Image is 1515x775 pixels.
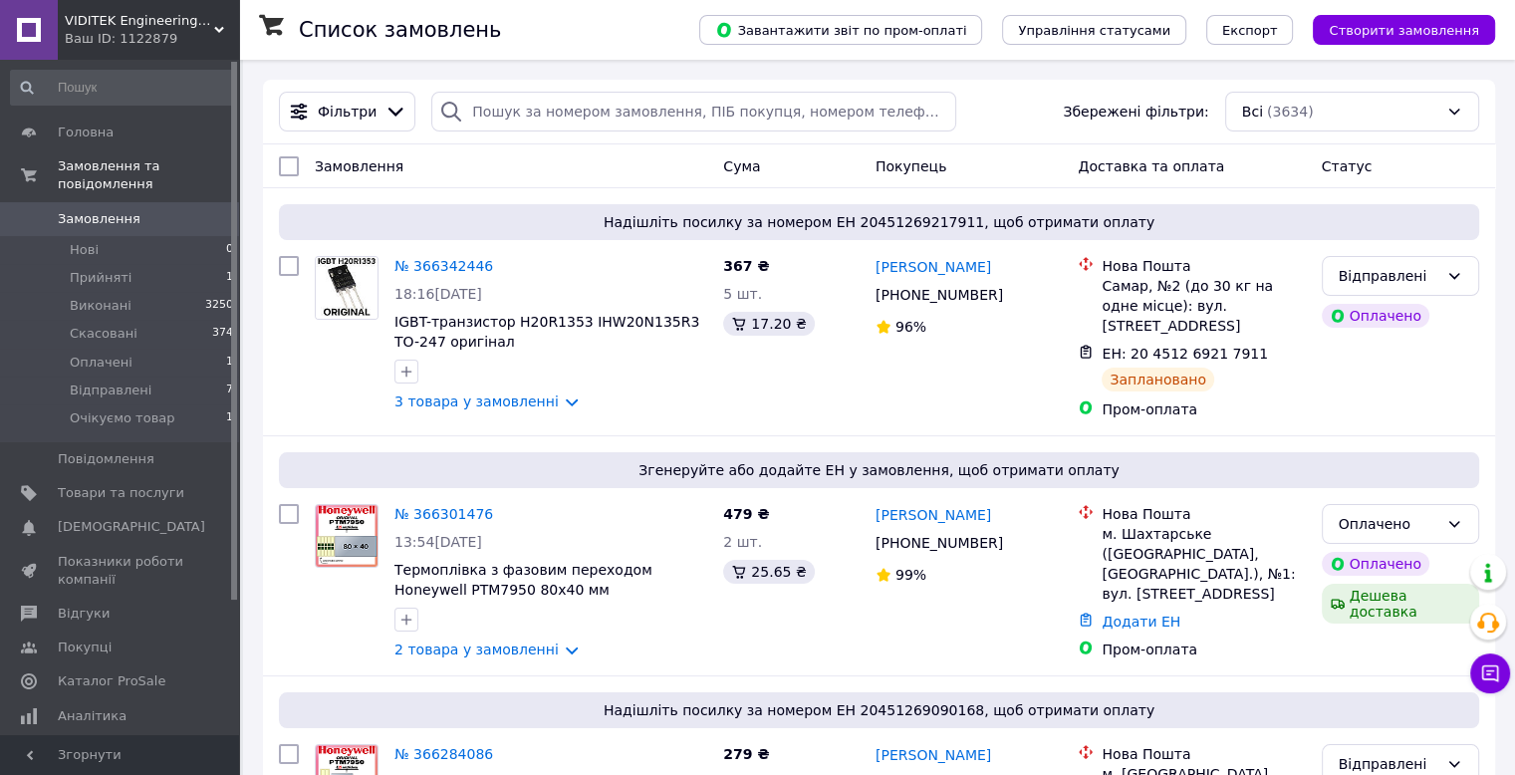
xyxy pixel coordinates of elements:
[65,30,239,48] div: Ваш ID: 1122879
[872,529,1007,557] div: [PHONE_NUMBER]
[394,642,559,657] a: 2 товара у замовленні
[1102,614,1180,630] a: Додати ЕН
[70,269,131,287] span: Прийняті
[723,286,762,302] span: 5 шт.
[394,746,493,762] a: № 366284086
[394,393,559,409] a: 3 товара у замовленні
[315,256,379,320] a: Фото товару
[723,506,769,522] span: 479 ₴
[876,505,991,525] a: [PERSON_NAME]
[1102,399,1305,419] div: Пром-оплата
[70,409,175,427] span: Очікуємо товар
[394,286,482,302] span: 18:16[DATE]
[58,672,165,690] span: Каталог ProSale
[58,210,140,228] span: Замовлення
[58,157,239,193] span: Замовлення та повідомлення
[226,241,233,259] span: 0
[1102,744,1305,764] div: Нова Пошта
[58,639,112,656] span: Покупці
[65,12,214,30] span: VIDITEK Engineering Group
[394,258,493,274] a: № 366342446
[1339,513,1438,535] div: Оплачено
[70,297,131,315] span: Виконані
[287,700,1471,720] span: Надішліть посилку за номером ЕН 20451269090168, щоб отримати оплату
[1206,15,1294,45] button: Експорт
[723,158,760,174] span: Cума
[58,124,114,141] span: Головна
[1102,368,1214,391] div: Заплановано
[431,92,956,131] input: Пошук за номером замовлення, ПІБ покупця, номером телефону, Email, номером накладної
[226,354,233,372] span: 1
[394,562,652,598] a: Термоплівка з фазовим переходом Honeywell PTM7950 80x40 мм
[10,70,235,106] input: Пошук
[1222,23,1278,38] span: Експорт
[394,314,699,350] a: IGBT-транзистор H20R1353 IHW20N135R3 TO-247 оригінал
[394,534,482,550] span: 13:54[DATE]
[723,560,814,584] div: 25.65 ₴
[318,102,377,122] span: Фільтри
[58,707,126,725] span: Аналітика
[316,505,378,567] img: Фото товару
[1102,504,1305,524] div: Нова Пошта
[226,409,233,427] span: 1
[70,241,99,259] span: Нові
[1102,346,1268,362] span: ЕН: 20 4512 6921 7911
[315,158,403,174] span: Замовлення
[1322,584,1479,624] div: Дешева доставка
[287,212,1471,232] span: Надішліть посилку за номером ЕН 20451269217911, щоб отримати оплату
[58,605,110,623] span: Відгуки
[872,281,1007,309] div: [PHONE_NUMBER]
[70,382,151,399] span: Відправлені
[315,504,379,568] a: Фото товару
[58,484,184,502] span: Товари та послуги
[70,354,132,372] span: Оплачені
[723,258,769,274] span: 367 ₴
[205,297,233,315] span: 3250
[1242,102,1263,122] span: Всі
[1470,653,1510,693] button: Чат з покупцем
[1102,256,1305,276] div: Нова Пошта
[1313,15,1495,45] button: Створити замовлення
[58,553,184,589] span: Показники роботи компанії
[212,325,233,343] span: 374
[1063,102,1208,122] span: Збережені фільтри:
[723,746,769,762] span: 279 ₴
[70,325,137,343] span: Скасовані
[1018,23,1170,38] span: Управління статусами
[226,382,233,399] span: 7
[58,518,205,536] span: [DEMOGRAPHIC_DATA]
[58,450,154,468] span: Повідомлення
[1102,276,1305,336] div: Самар, №2 (до 30 кг на одне місце): вул. [STREET_ADDRESS]
[1322,552,1429,576] div: Оплачено
[1339,753,1438,775] div: Відправлені
[1078,158,1224,174] span: Доставка та оплата
[1293,21,1495,37] a: Створити замовлення
[1267,104,1314,120] span: (3634)
[1002,15,1186,45] button: Управління статусами
[895,567,926,583] span: 99%
[1102,640,1305,659] div: Пром-оплата
[895,319,926,335] span: 96%
[394,506,493,522] a: № 366301476
[1329,23,1479,38] span: Створити замовлення
[226,269,233,287] span: 1
[287,460,1471,480] span: Згенеруйте або додайте ЕН у замовлення, щоб отримати оплату
[1339,265,1438,287] div: Відправлені
[1322,304,1429,328] div: Оплачено
[316,257,378,319] img: Фото товару
[876,745,991,765] a: [PERSON_NAME]
[723,534,762,550] span: 2 шт.
[299,18,501,42] h1: Список замовлень
[1102,524,1305,604] div: м. Шахтарське ([GEOGRAPHIC_DATA], [GEOGRAPHIC_DATA].), №1: вул. [STREET_ADDRESS]
[876,257,991,277] a: [PERSON_NAME]
[715,21,966,39] span: Завантажити звіт по пром-оплаті
[699,15,982,45] button: Завантажити звіт по пром-оплаті
[876,158,946,174] span: Покупець
[1322,158,1373,174] span: Статус
[723,312,814,336] div: 17.20 ₴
